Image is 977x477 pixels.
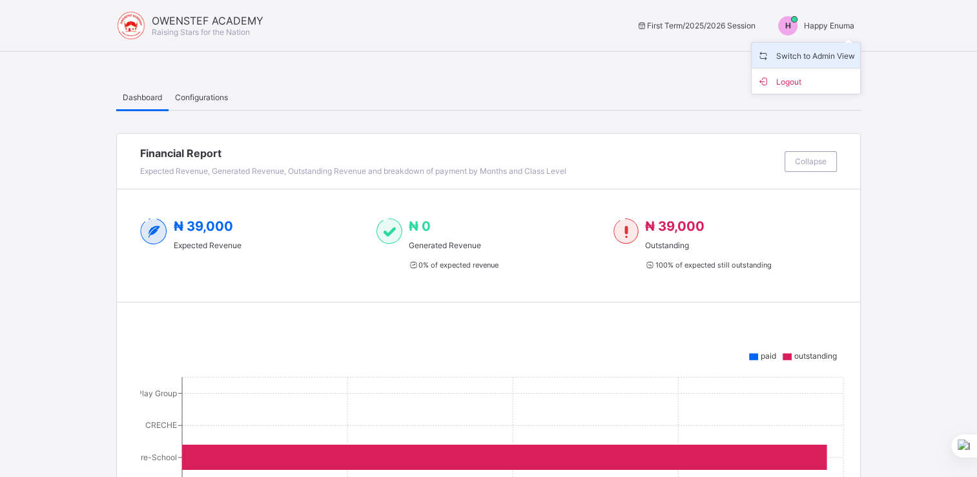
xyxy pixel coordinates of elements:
[645,218,704,234] span: ₦ 39,000
[175,92,228,102] span: Configurations
[140,147,778,160] span: Financial Report
[613,218,639,244] img: outstanding-1.146d663e52f09953f639664a84e30106.svg
[152,14,263,27] span: OWENSTEF ACADEMY
[140,218,167,244] img: expected-2.4343d3e9d0c965b919479240f3db56ac.svg
[409,218,431,234] span: ₦ 0
[123,92,162,102] span: Dashboard
[752,43,860,69] li: dropdown-list-item-name-0
[757,74,855,89] span: Logout
[136,452,177,462] tspan: Pre-School
[409,260,499,270] span: 0 % of expected revenue
[761,351,776,361] span: paid
[140,166,566,176] span: Expected Revenue, Generated Revenue, Outstanding Revenue and breakdown of payment by Months and C...
[174,218,233,234] span: ₦ 39,000
[409,240,499,250] span: Generated Revenue
[757,48,855,63] span: Switch to Admin View
[376,218,402,244] img: paid-1.3eb1404cbcb1d3b736510a26bbfa3ccb.svg
[804,21,854,30] span: Happy Enuma
[785,21,791,30] span: H
[145,420,177,430] tspan: CRECHE
[152,27,250,37] span: Raising Stars for the Nation
[174,240,242,250] span: Expected Revenue
[137,388,177,398] tspan: Play Group
[636,21,756,30] span: session/term information
[795,156,827,166] span: Collapse
[794,351,837,361] span: outstanding
[645,240,771,250] span: Outstanding
[752,69,860,94] li: dropdown-list-item-buttom-1
[645,260,771,270] span: 100 % of expected still outstanding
